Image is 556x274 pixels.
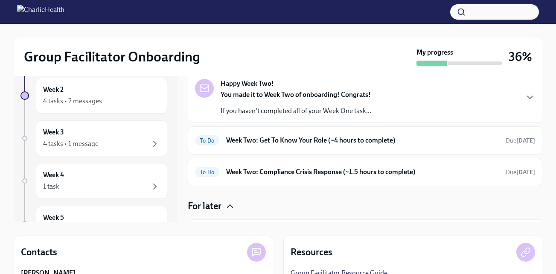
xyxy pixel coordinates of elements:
h3: 36% [509,49,532,64]
strong: Happy Week Two! [221,79,274,88]
span: To Do [195,169,219,175]
div: 4 tasks • 1 message [43,139,99,149]
a: To DoWeek Two: Compliance Crisis Response (~1.5 hours to complete)Due[DATE] [195,165,535,179]
span: To Do [195,137,219,144]
a: Week 41 task [20,163,167,199]
h6: Week 5 [43,213,64,222]
h4: Resources [291,246,332,259]
strong: [DATE] [516,169,535,176]
h4: Contacts [21,246,57,259]
span: Due [506,137,535,144]
strong: [DATE] [516,137,535,144]
span: Due [506,169,535,176]
a: Week 24 tasks • 2 messages [20,78,167,114]
h6: Week 3 [43,128,64,137]
h2: Group Facilitator Onboarding [24,48,200,65]
div: 1 task [43,182,59,191]
a: Week 34 tasks • 1 message [20,120,167,156]
div: For later [188,200,542,213]
span: September 29th, 2025 09:00 [506,137,535,145]
img: CharlieHealth [17,5,64,19]
h4: For later [188,200,221,213]
h6: Week Two: Compliance Crisis Response (~1.5 hours to complete) [226,167,499,177]
a: Week 5 [20,206,167,242]
span: September 29th, 2025 09:00 [506,168,535,176]
p: If you haven't completed all of your Week One task... [221,106,371,116]
strong: You made it to Week Two of onboarding! Congrats! [221,90,371,99]
h6: Week 2 [43,85,64,94]
div: 4 tasks • 2 messages [43,96,102,106]
a: To DoWeek Two: Get To Know Your Role (~4 hours to complete)Due[DATE] [195,134,535,147]
h6: Week Two: Get To Know Your Role (~4 hours to complete) [226,136,499,145]
h6: Week 4 [43,170,64,180]
strong: My progress [416,48,453,57]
